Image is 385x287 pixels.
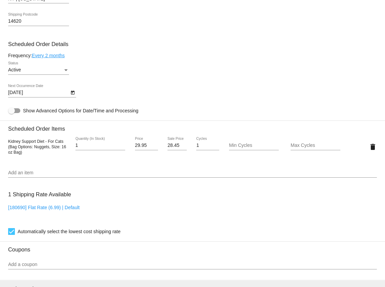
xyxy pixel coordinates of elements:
input: Min Cycles [229,143,279,148]
a: [180690] Flat Rate (6.99) | Default [8,205,80,210]
input: Quantity (In Stock) [75,143,125,148]
input: Max Cycles [291,143,340,148]
input: Price [135,143,158,148]
button: Open calendar [69,89,76,96]
h3: Scheduled Order Details [8,41,377,47]
div: Frequency: [8,53,377,58]
span: Show Advanced Options for Date/Time and Processing [23,107,138,114]
input: Sale Price [167,143,187,148]
input: Add a coupon [8,262,377,267]
span: Automatically select the lowest cost shipping rate [18,227,120,236]
input: Shipping Postcode [8,19,69,24]
input: Add an item [8,170,377,176]
input: Cycles [196,143,219,148]
mat-select: Status [8,67,69,73]
h3: Scheduled Order Items [8,120,377,132]
a: Every 2 months [32,53,65,58]
h3: Coupons [8,241,377,253]
h3: 1 Shipping Rate Available [8,187,71,202]
span: Active [8,67,21,72]
span: Kidney Support Diet - For Cats (Bag Options: Nuggets, Size: 16 oz Bag) [8,139,66,155]
mat-icon: delete [369,143,377,151]
input: Next Occurrence Date [8,90,69,95]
